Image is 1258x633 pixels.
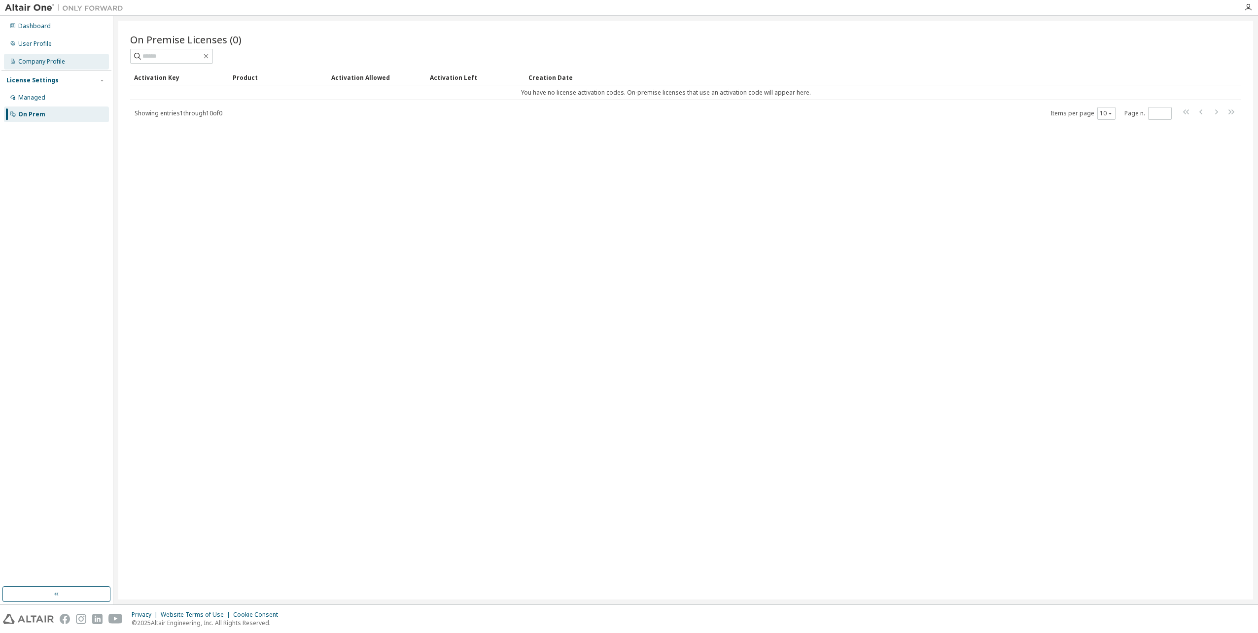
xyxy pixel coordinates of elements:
[130,33,242,46] span: On Premise Licenses (0)
[132,611,161,619] div: Privacy
[6,76,59,84] div: License Settings
[108,614,123,624] img: youtube.svg
[130,85,1202,100] td: You have no license activation codes. On-premise licenses that use an activation code will appear...
[18,40,52,48] div: User Profile
[528,70,1198,85] div: Creation Date
[18,58,65,66] div: Company Profile
[18,94,45,102] div: Managed
[135,109,222,117] span: Showing entries 1 through 10 of 0
[132,619,284,627] p: © 2025 Altair Engineering, Inc. All Rights Reserved.
[60,614,70,624] img: facebook.svg
[18,110,45,118] div: On Prem
[134,70,225,85] div: Activation Key
[331,70,422,85] div: Activation Allowed
[1100,109,1113,117] button: 10
[76,614,86,624] img: instagram.svg
[5,3,128,13] img: Altair One
[1050,107,1116,120] span: Items per page
[161,611,233,619] div: Website Terms of Use
[92,614,103,624] img: linkedin.svg
[18,22,51,30] div: Dashboard
[233,611,284,619] div: Cookie Consent
[1124,107,1172,120] span: Page n.
[233,70,323,85] div: Product
[430,70,521,85] div: Activation Left
[3,614,54,624] img: altair_logo.svg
